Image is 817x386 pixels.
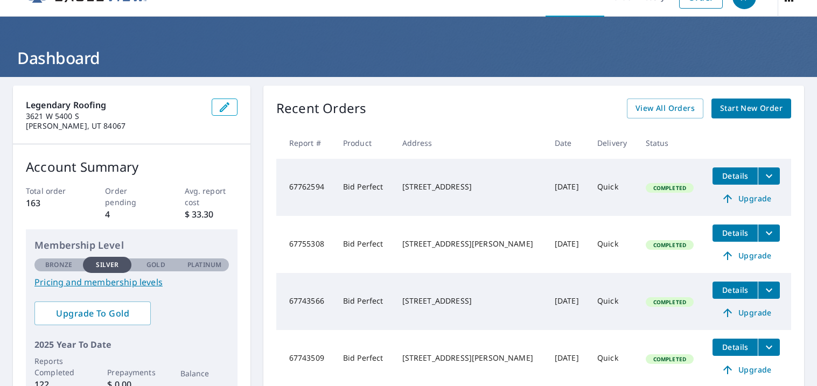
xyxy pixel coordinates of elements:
[713,339,758,356] button: detailsBtn-67743509
[43,307,142,319] span: Upgrade To Gold
[719,363,773,376] span: Upgrade
[96,260,118,270] p: Silver
[45,260,72,270] p: Bronze
[647,355,693,363] span: Completed
[105,185,158,208] p: Order pending
[719,192,773,205] span: Upgrade
[402,296,537,306] div: [STREET_ADDRESS]
[719,171,751,181] span: Details
[26,111,203,121] p: 3621 W 5400 S
[546,159,589,216] td: [DATE]
[713,361,780,378] a: Upgrade
[276,99,367,118] p: Recent Orders
[402,181,537,192] div: [STREET_ADDRESS]
[758,167,780,185] button: filesDropdownBtn-67762594
[26,157,238,177] p: Account Summary
[13,47,804,69] h1: Dashboard
[26,99,203,111] p: Legendary Roofing
[758,339,780,356] button: filesDropdownBtn-67743509
[719,228,751,238] span: Details
[713,224,758,242] button: detailsBtn-67755308
[589,273,637,330] td: Quick
[276,159,334,216] td: 67762594
[637,127,704,159] th: Status
[647,298,693,306] span: Completed
[276,216,334,273] td: 67755308
[719,285,751,295] span: Details
[647,184,693,192] span: Completed
[719,249,773,262] span: Upgrade
[146,260,165,270] p: Gold
[719,342,751,352] span: Details
[713,304,780,321] a: Upgrade
[402,238,537,249] div: [STREET_ADDRESS][PERSON_NAME]
[758,282,780,299] button: filesDropdownBtn-67743566
[185,208,238,221] p: $ 33.30
[636,102,695,115] span: View All Orders
[394,127,546,159] th: Address
[402,353,537,363] div: [STREET_ADDRESS][PERSON_NAME]
[713,282,758,299] button: detailsBtn-67743566
[758,224,780,242] button: filesDropdownBtn-67755308
[713,167,758,185] button: detailsBtn-67762594
[185,185,238,208] p: Avg. report cost
[719,306,773,319] span: Upgrade
[720,102,783,115] span: Start New Order
[711,99,791,118] a: Start New Order
[546,273,589,330] td: [DATE]
[180,368,229,379] p: Balance
[26,196,79,209] p: 163
[713,190,780,207] a: Upgrade
[276,127,334,159] th: Report #
[276,273,334,330] td: 67743566
[334,127,394,159] th: Product
[26,121,203,131] p: [PERSON_NAME], UT 84067
[334,216,394,273] td: Bid Perfect
[34,276,229,289] a: Pricing and membership levels
[546,216,589,273] td: [DATE]
[627,99,703,118] a: View All Orders
[34,355,83,378] p: Reports Completed
[107,367,156,378] p: Prepayments
[105,208,158,221] p: 4
[34,301,151,325] a: Upgrade To Gold
[589,216,637,273] td: Quick
[26,185,79,196] p: Total order
[187,260,221,270] p: Platinum
[647,241,693,249] span: Completed
[334,159,394,216] td: Bid Perfect
[589,159,637,216] td: Quick
[34,338,229,351] p: 2025 Year To Date
[546,127,589,159] th: Date
[34,238,229,252] p: Membership Level
[589,127,637,159] th: Delivery
[713,247,780,264] a: Upgrade
[334,273,394,330] td: Bid Perfect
